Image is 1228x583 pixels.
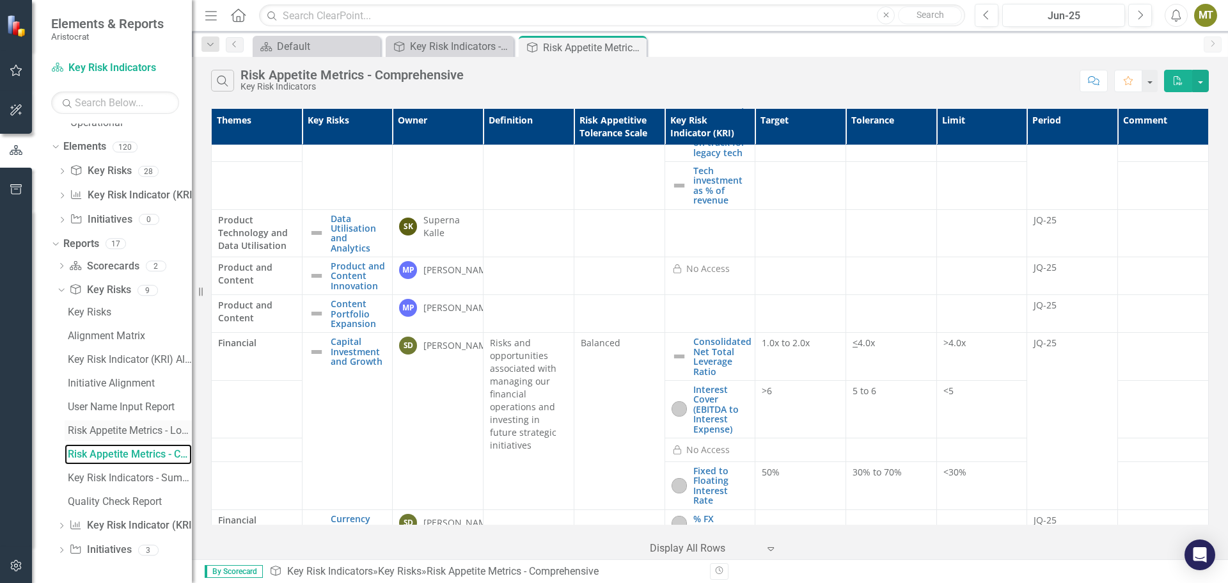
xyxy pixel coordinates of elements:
td: Double-Click to Edit [574,295,665,333]
td: Double-Click to Edit [1118,333,1209,381]
a: Interest Cover (EBITDA to Interest Expense) [693,385,749,434]
p: <5 [943,385,1021,397]
span: Financial [218,514,295,527]
div: Key Risk Indicators [240,82,464,92]
div: Key Risk Indicators - Summary [68,472,192,484]
div: [PERSON_NAME] [423,516,495,529]
div: 28 [138,166,159,177]
td: Double-Click to Edit [574,333,665,509]
a: Key Risk Indicator (KRI) Alignment [65,349,192,370]
span: By Scorecard [205,565,263,578]
div: Alignment Matrix [68,330,192,342]
td: Double-Click to Edit Right Click for Context Menu [302,209,393,257]
img: Not Defined [309,344,324,360]
a: Reports [63,237,99,252]
a: Initiatives [70,212,132,227]
td: Double-Click to Edit [393,209,484,257]
td: Double-Click to Edit [393,509,484,557]
a: Key Risk Indicator (KRI) [70,188,196,203]
a: Key Risk Indicators [287,565,373,577]
a: Quality Check Report [65,491,192,512]
a: Elements [63,140,106,154]
div: Key Risk Indicators - Summary [410,38,510,54]
span: Product and Content [218,261,295,287]
div: JQ-25 [1034,299,1111,312]
span: Product and Content [218,299,295,324]
td: Double-Click to Edit [1118,509,1209,557]
img: Not Defined [309,306,324,321]
td: Double-Click to Edit [212,257,303,295]
div: [PERSON_NAME] [423,301,495,314]
div: 17 [106,238,126,249]
div: Risk Appetite Metrics - Comprehensive [240,68,464,82]
div: SK [399,218,417,236]
div: JQ-25 [1034,337,1111,349]
img: ClearPoint Strategy [6,15,29,37]
td: Double-Click to Edit [846,333,937,381]
td: Double-Click to Edit Right Click for Context Menu [665,381,755,438]
td: Double-Click to Edit [212,295,303,333]
td: Double-Click to Edit [1118,461,1209,509]
td: Double-Click to Edit [484,295,574,333]
div: 0 [139,214,159,225]
p: 5 to 6 [853,385,930,397]
td: Double-Click to Edit [212,333,303,381]
div: Risk Appetite Metrics - Comprehensive [68,449,192,460]
p: <30% [943,466,1021,479]
td: Double-Click to Edit Right Click for Context Menu [302,333,393,509]
a: User Name Input Report [65,397,192,417]
div: Risk Appetite Metrics - Comprehensive [543,40,643,56]
input: Search Below... [51,92,179,114]
div: Default [277,38,377,54]
span: Search [917,10,944,20]
div: MP [399,261,417,279]
td: Double-Click to Edit [846,161,937,209]
td: Double-Click to Edit Right Click for Context Menu [665,461,755,509]
td: Double-Click to Edit [846,381,937,438]
a: Data Utilisation and Analytics [331,214,386,253]
a: Risk Appetite Metrics - Logicgate [65,420,192,441]
span: Elements & Reports [51,16,164,31]
td: Double-Click to Edit [574,509,665,557]
img: Not Defined [309,268,324,284]
div: Risk Appetite Metrics - Logicgate [68,425,192,436]
div: User Name Input Report [68,401,192,413]
div: 3 [138,545,159,555]
div: [PERSON_NAME] [423,339,495,352]
div: 120 [113,141,138,152]
a: Key Risk Indicators - Summary [389,38,510,54]
a: % FX fluctuation [693,514,749,534]
a: Key Risks [70,164,131,179]
a: Initiative Alignment [65,373,192,394]
img: Not Defined [672,349,687,364]
td: Double-Click to Edit [755,461,846,509]
small: Aristocrat [51,31,164,42]
td: Double-Click to Edit Right Click for Context Menu [665,161,755,209]
a: Default [256,38,377,54]
div: [PERSON_NAME] [423,264,495,276]
p: 4.0x [853,337,930,349]
td: Double-Click to Edit [574,257,665,295]
input: Search ClearPoint... [259,4,965,27]
button: MT [1194,4,1217,27]
td: Double-Click to Edit [936,461,1027,509]
td: Double-Click to Edit [1118,161,1209,209]
a: Key Risks [378,565,421,577]
a: Key Risks [69,283,130,298]
p: >4.0x [943,337,1021,349]
div: SD [399,514,417,532]
p: Risks and opportunities associated with managing our financial operations and investing in future... [490,337,567,452]
span: < [853,337,858,349]
a: Tech investment as % of revenue [693,166,749,205]
span: Product Technology and Data Utilisation [218,214,295,252]
div: Risk Appetite Metrics - Comprehensive [427,565,599,577]
td: Double-Click to Edit [212,209,303,257]
img: Not Started [672,401,687,417]
td: Double-Click to Edit [393,295,484,333]
div: Initiative Alignment [68,378,192,389]
td: Double-Click to Edit [212,509,303,557]
p: 1.0x to 2.0x [762,337,839,349]
img: Not Started [672,516,687,531]
button: Jun-25 [1002,4,1125,27]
